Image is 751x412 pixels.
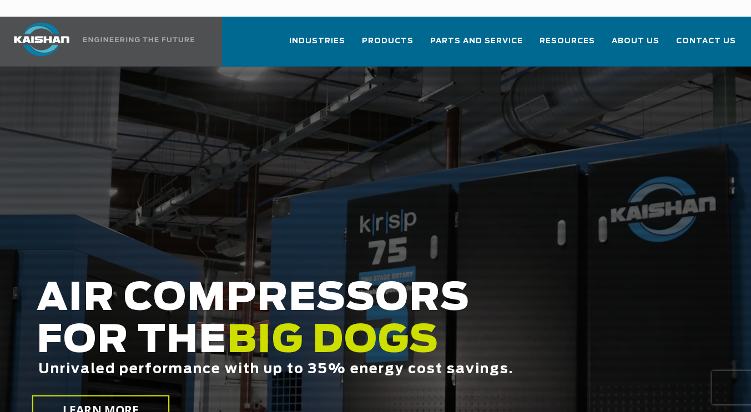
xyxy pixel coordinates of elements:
span: Industries [289,35,345,48]
span: BIG DOGS [227,322,439,360]
a: About Us [612,27,659,64]
span: Resources [540,35,595,48]
a: Resources [540,27,595,64]
span: Unrivaled performance with up to 35% energy cost savings. [38,363,513,376]
span: Products [362,35,414,48]
img: Engineering the future [83,37,194,42]
a: Industries [289,27,345,64]
a: Contact Us [676,27,736,64]
span: Contact Us [676,35,736,48]
a: Products [362,27,414,64]
h2: AIR COMPRESSORS FOR THE [37,278,599,411]
span: About Us [612,35,659,48]
a: Parts and Service [430,27,523,64]
span: Parts and Service [430,35,523,48]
